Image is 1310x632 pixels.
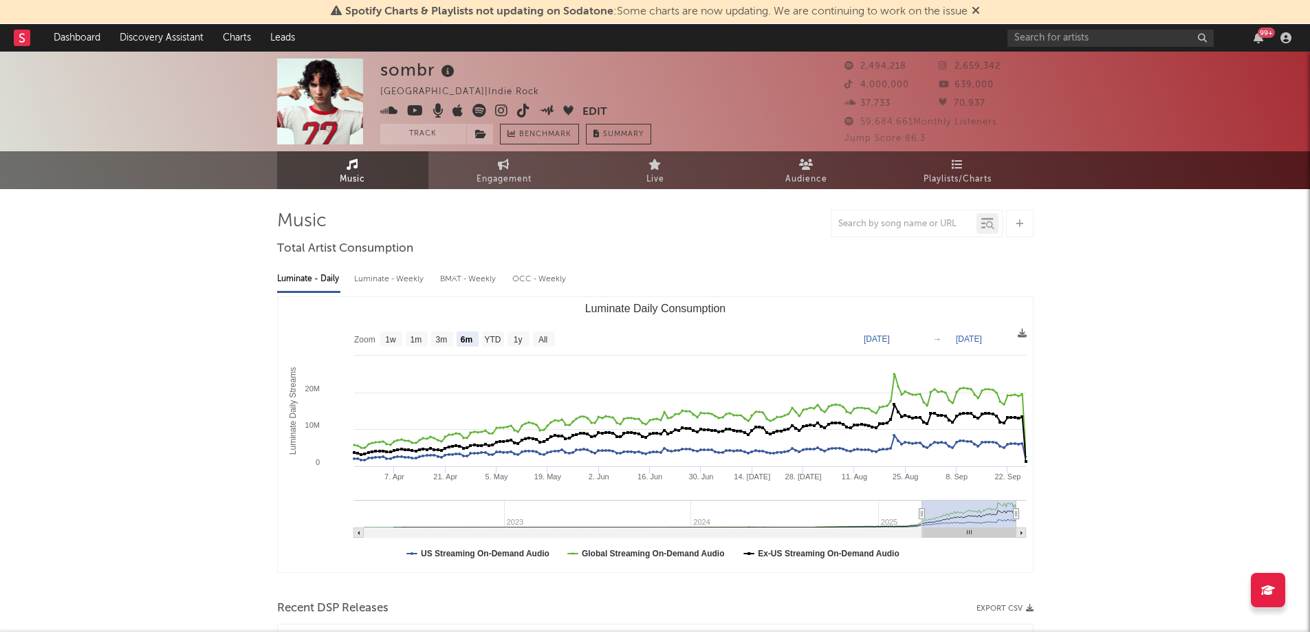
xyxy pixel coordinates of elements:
[972,6,980,17] span: Dismiss
[384,472,404,481] text: 7. Apr
[345,6,968,17] span: : Some charts are now updating. We are continuing to work on the issue
[976,604,1034,613] button: Export CSV
[893,472,918,481] text: 25. Aug
[512,268,567,291] div: OCC - Weekly
[603,131,644,138] span: Summary
[844,118,997,127] span: 59,684,661 Monthly Listeners
[580,151,731,189] a: Live
[586,124,651,144] button: Summary
[340,171,365,188] span: Music
[277,151,428,189] a: Music
[354,335,375,345] text: Zoom
[278,297,1033,572] svg: Luminate Daily Consumption
[946,472,968,481] text: 8. Sep
[1007,30,1214,47] input: Search for artists
[277,600,389,617] span: Recent DSP Releases
[841,472,866,481] text: 11. Aug
[460,335,472,345] text: 6m
[433,472,457,481] text: 21. Apr
[261,24,305,52] a: Leads
[428,151,580,189] a: Engagement
[305,421,319,429] text: 10M
[731,151,882,189] a: Audience
[385,335,396,345] text: 1w
[477,171,532,188] span: Engagement
[277,241,413,257] span: Total Artist Consumption
[213,24,261,52] a: Charts
[44,24,110,52] a: Dashboard
[844,99,891,108] span: 37,733
[500,124,579,144] a: Benchmark
[864,334,890,344] text: [DATE]
[277,268,340,291] div: Luminate - Daily
[380,124,466,144] button: Track
[1258,28,1275,38] div: 99 +
[882,151,1034,189] a: Playlists/Charts
[924,171,992,188] span: Playlists/Charts
[440,268,499,291] div: BMAT - Weekly
[956,334,982,344] text: [DATE]
[519,127,571,143] span: Benchmark
[844,134,926,143] span: Jump Score: 86.3
[484,335,501,345] text: YTD
[354,268,426,291] div: Luminate - Weekly
[380,58,458,81] div: sombr
[734,472,770,481] text: 14. [DATE]
[380,84,555,100] div: [GEOGRAPHIC_DATA] | Indie Rock
[758,549,899,558] text: Ex-US Streaming On-Demand Audio
[588,472,609,481] text: 2. Jun
[994,472,1020,481] text: 22. Sep
[315,458,319,466] text: 0
[585,303,725,314] text: Luminate Daily Consumption
[345,6,613,17] span: Spotify Charts & Playlists not updating on Sodatone
[688,472,713,481] text: 30. Jun
[785,171,827,188] span: Audience
[435,335,447,345] text: 3m
[485,472,508,481] text: 5. May
[410,335,422,345] text: 1m
[287,367,297,455] text: Luminate Daily Streams
[939,62,1001,71] span: 2,659,342
[939,80,994,89] span: 639,000
[1254,32,1263,43] button: 99+
[646,171,664,188] span: Live
[582,104,607,121] button: Edit
[933,334,941,344] text: →
[513,335,522,345] text: 1y
[637,472,662,481] text: 16. Jun
[538,335,547,345] text: All
[305,384,319,393] text: 20M
[110,24,213,52] a: Discovery Assistant
[785,472,821,481] text: 28. [DATE]
[421,549,549,558] text: US Streaming On-Demand Audio
[581,549,724,558] text: Global Streaming On-Demand Audio
[831,219,976,230] input: Search by song name or URL
[844,80,909,89] span: 4,000,000
[534,472,561,481] text: 19. May
[939,99,985,108] span: 70,937
[844,62,906,71] span: 2,494,218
